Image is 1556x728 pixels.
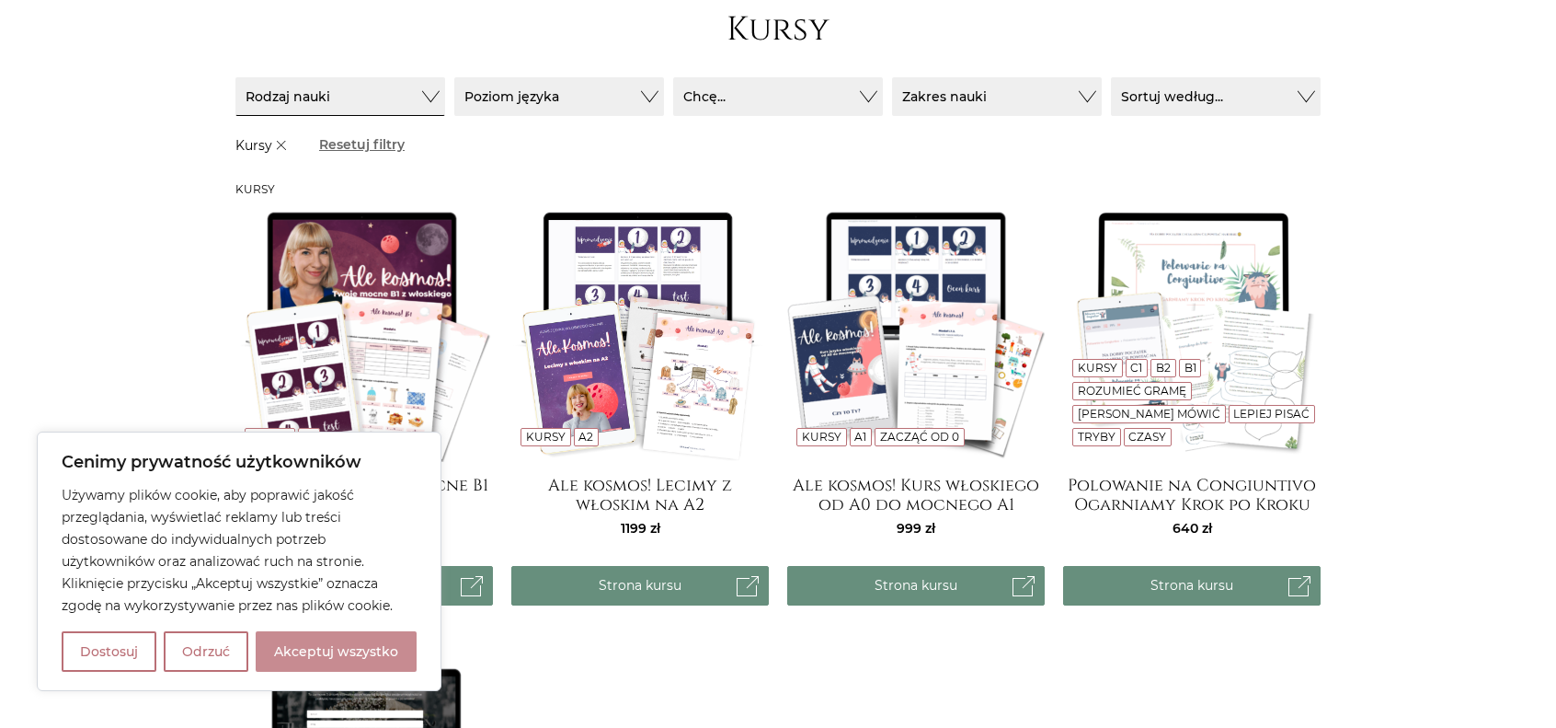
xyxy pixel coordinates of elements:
[1078,407,1220,421] a: [PERSON_NAME] mówić
[787,476,1045,513] a: Ale kosmos! Kurs włoskiego od A0 do mocnego A1
[1078,361,1117,375] a: Kursy
[892,77,1102,116] button: Zakres nauki
[256,631,417,672] button: Akceptuj wszystko
[62,451,417,473] p: Cenimy prywatność użytkowników
[1128,430,1166,444] a: Czasy
[1130,361,1142,375] a: C1
[880,430,959,444] a: Zacząć od 0
[621,520,660,537] span: 1199
[62,484,417,617] p: Używamy plików cookie, aby poprawić jakość przeglądania, wyświetlać reklamy lub treści dostosowan...
[303,430,315,444] a: B1
[511,566,769,606] a: Strona kursu
[235,183,1321,196] h3: Kursy
[1078,430,1116,444] a: Tryby
[1184,361,1196,375] a: B1
[1156,361,1171,375] a: B2
[1111,77,1321,116] button: Sortuj według...
[578,430,593,444] a: A2
[250,430,290,444] a: Kursy
[1233,407,1310,421] a: Lepiej pisać
[727,10,829,50] h1: Kursy
[62,631,156,672] button: Dostosuj
[1063,566,1321,606] a: Strona kursu
[526,430,566,444] a: Kursy
[318,134,406,156] a: Resetuj filtry
[1078,384,1186,398] a: Rozumieć gramę
[235,136,291,156] span: Kursy
[854,430,866,444] a: A1
[787,566,1045,606] a: Strona kursu
[235,77,445,116] button: Rodzaj nauki
[164,631,248,672] button: Odrzuć
[454,77,664,116] button: Poziom języka
[1173,520,1212,537] span: 640
[1063,476,1321,513] a: Polowanie na Congiuntivo Ogarniamy Krok po Kroku
[897,520,935,537] span: 999
[673,77,883,116] button: Chcę...
[511,476,769,513] a: Ale kosmos! Lecimy z włoskim na A2
[802,430,841,444] a: Kursy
